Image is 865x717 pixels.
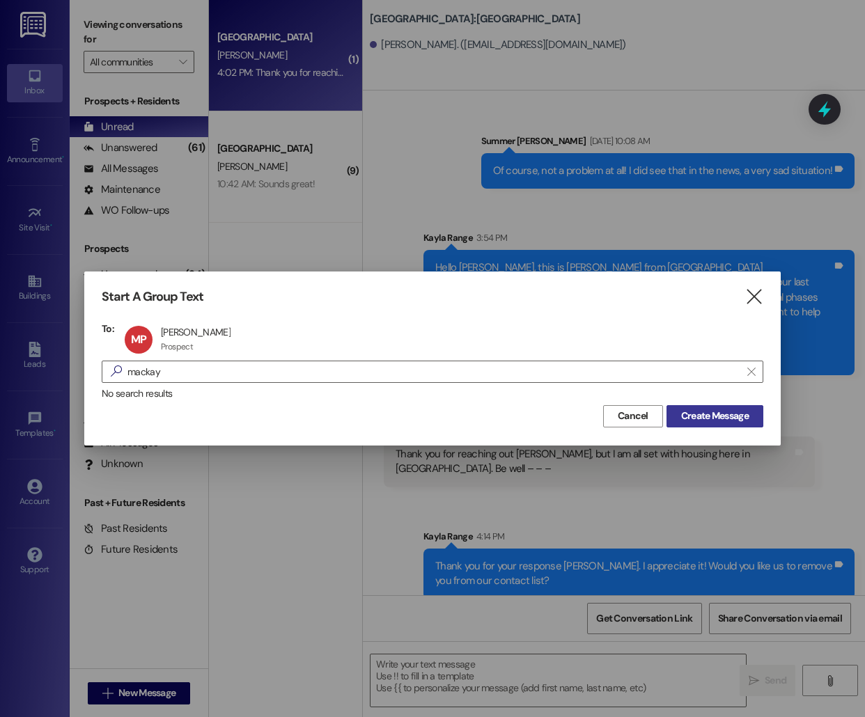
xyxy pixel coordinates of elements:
[603,405,663,427] button: Cancel
[681,409,749,423] span: Create Message
[161,341,193,352] div: Prospect
[745,290,763,304] i: 
[161,326,231,338] div: [PERSON_NAME]
[618,409,648,423] span: Cancel
[131,332,146,347] span: MP
[102,386,763,401] div: No search results
[127,362,740,381] input: Search for any contact or apartment
[102,322,114,335] h3: To:
[105,364,127,379] i: 
[740,361,763,382] button: Clear text
[747,366,755,377] i: 
[102,289,203,305] h3: Start A Group Text
[667,405,763,427] button: Create Message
